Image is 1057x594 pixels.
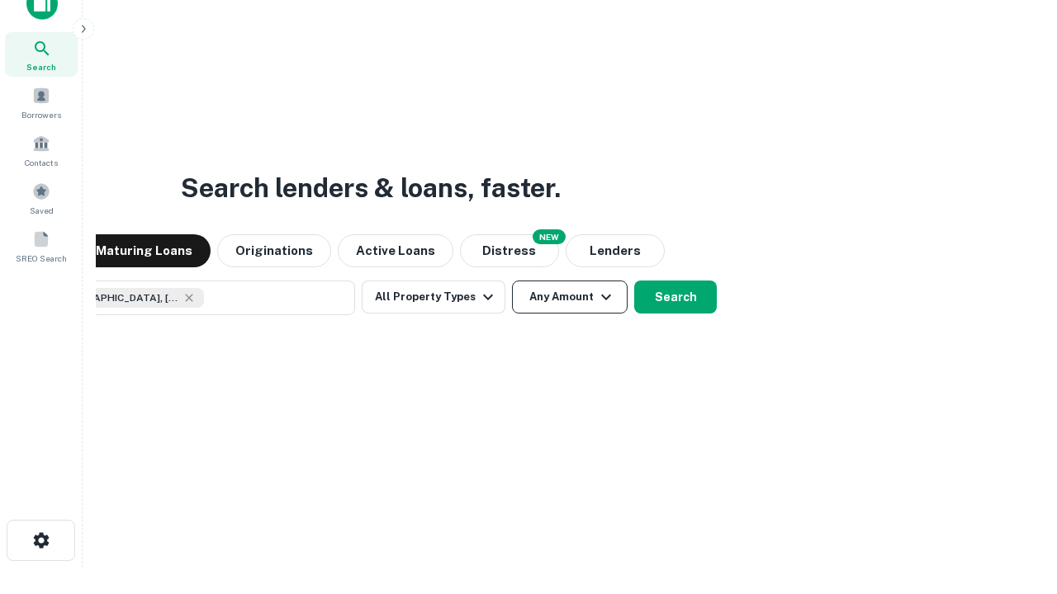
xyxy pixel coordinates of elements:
[21,108,61,121] span: Borrowers
[5,176,78,220] a: Saved
[5,128,78,172] a: Contacts
[181,168,561,208] h3: Search lenders & loans, faster.
[460,234,559,267] button: Search distressed loans with lien and other non-mortgage details.
[512,280,628,313] button: Any Amount
[16,252,67,265] span: SREO Search
[5,80,78,125] a: Borrowers
[566,234,665,267] button: Lenders
[533,229,566,244] div: NEW
[634,280,717,313] button: Search
[5,224,78,268] a: SREO Search
[338,234,453,267] button: Active Loans
[362,280,505,313] button: All Property Types
[26,60,56,73] span: Search
[25,156,58,169] span: Contacts
[25,280,355,315] button: [GEOGRAPHIC_DATA], [GEOGRAPHIC_DATA], [GEOGRAPHIC_DATA]
[5,32,78,77] a: Search
[55,290,179,305] span: [GEOGRAPHIC_DATA], [GEOGRAPHIC_DATA], [GEOGRAPHIC_DATA]
[217,234,331,267] button: Originations
[30,204,54,217] span: Saved
[974,462,1057,541] iframe: Chat Widget
[78,234,211,267] button: Maturing Loans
